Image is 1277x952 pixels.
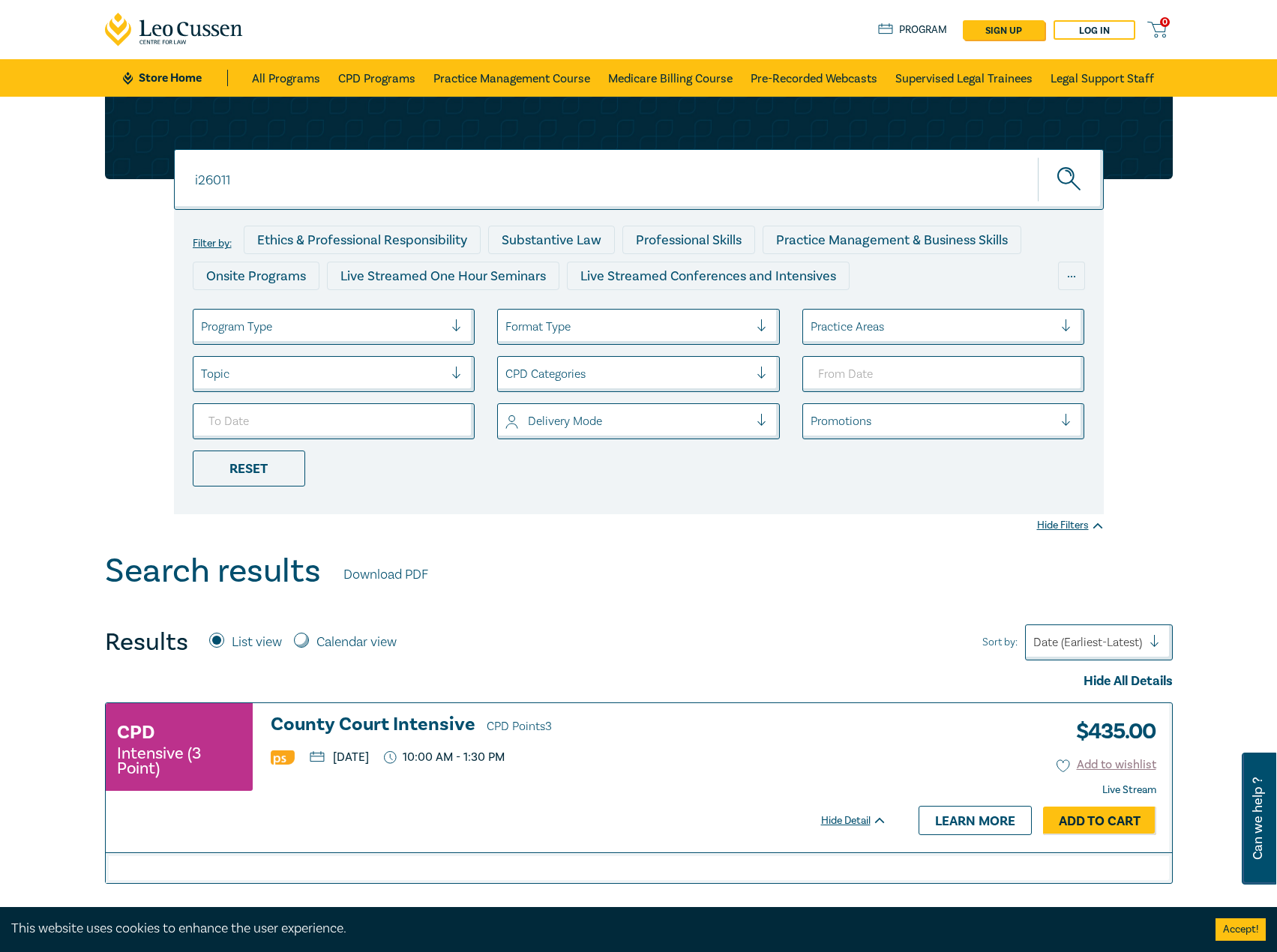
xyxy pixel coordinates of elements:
[618,298,782,326] div: 10 CPD Point Packages
[1065,714,1156,749] h3: $ 435.00
[1033,634,1036,651] input: Sort by
[919,806,1032,834] a: Learn more
[343,565,428,585] a: Download PDF
[117,746,241,776] small: Intensive (3 Point)
[763,226,1021,254] div: Practice Management & Business Skills
[1251,762,1265,876] span: Can we help ?
[1058,262,1085,290] div: ...
[384,750,505,765] p: 10:00 AM - 1:30 PM
[193,451,305,486] div: Reset
[174,149,1104,210] input: Search for a program title, program description or presenter name
[201,366,204,382] input: select
[1216,918,1266,941] button: Accept cookies
[1051,59,1154,97] a: Legal Support Staff
[338,59,415,97] a: CPD Programs
[271,750,295,765] img: Professional Skills
[271,714,887,737] h3: County Court Intensive
[802,356,1085,392] input: From Date
[1057,756,1156,774] button: Add to wishlist
[821,813,904,828] div: Hide Detail
[438,298,610,326] div: Pre-Recorded Webcasts
[487,719,552,734] span: CPD Points 3
[232,633,282,652] label: List view
[117,719,154,746] h3: CPD
[11,919,1193,939] div: This website uses cookies to enhance the user experience.
[316,633,397,652] label: Calendar view
[193,403,475,439] input: To Date
[1037,518,1104,533] div: Hide Filters
[1043,807,1156,835] a: Add to Cart
[310,751,369,763] p: [DATE]
[622,226,755,254] div: Professional Skills
[895,59,1033,97] a: Supervised Legal Trainees
[244,226,481,254] div: Ethics & Professional Responsibility
[105,552,321,591] h1: Search results
[751,59,877,97] a: Pre-Recorded Webcasts
[811,319,814,335] input: select
[252,59,320,97] a: All Programs
[433,59,590,97] a: Practice Management Course
[567,262,850,290] div: Live Streamed Conferences and Intensives
[123,70,227,86] a: Store Home
[193,298,430,326] div: Live Streamed Practical Workshops
[878,22,948,38] a: Program
[105,627,188,657] h4: Results
[193,238,232,250] label: Filter by:
[608,59,733,97] a: Medicare Billing Course
[505,413,508,430] input: select
[505,366,508,382] input: select
[271,714,887,737] a: County Court Intensive CPD Points3
[1102,783,1156,797] strong: Live Stream
[1160,17,1170,27] span: 0
[327,262,559,290] div: Live Streamed One Hour Seminars
[193,262,319,290] div: Onsite Programs
[982,634,1018,651] span: Sort by:
[790,298,928,326] div: National Programs
[505,319,508,335] input: select
[1054,20,1135,40] a: Log in
[201,319,204,335] input: select
[488,226,615,254] div: Substantive Law
[811,413,814,430] input: select
[105,672,1173,691] div: Hide All Details
[963,20,1045,40] a: sign up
